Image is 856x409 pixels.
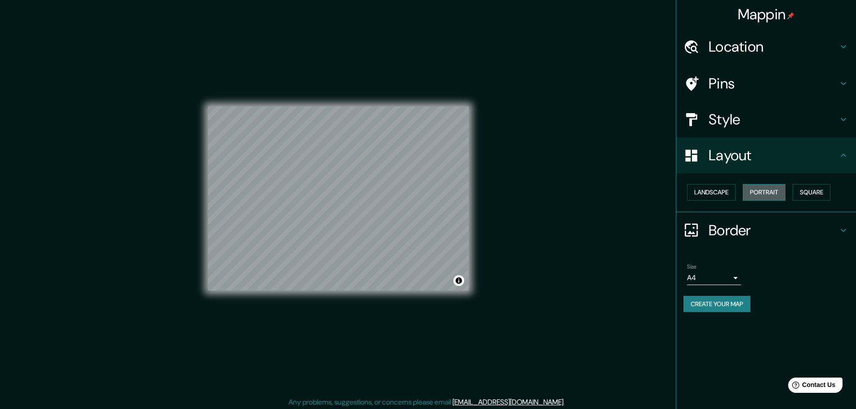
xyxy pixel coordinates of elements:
h4: Border [709,221,838,239]
img: pin-icon.png [787,12,794,19]
label: Size [687,263,696,270]
h4: Layout [709,146,838,164]
h4: Pins [709,75,838,92]
div: Location [676,29,856,65]
button: Create your map [683,296,750,312]
button: Landscape [687,184,736,201]
div: Border [676,212,856,248]
button: Portrait [743,184,785,201]
div: Style [676,101,856,137]
button: Square [793,184,830,201]
a: [EMAIL_ADDRESS][DOMAIN_NAME] [452,397,563,407]
div: Pins [676,66,856,101]
div: A4 [687,271,741,285]
iframe: Help widget launcher [776,374,846,399]
h4: Location [709,38,838,56]
h4: Style [709,110,838,128]
h4: Mappin [738,5,795,23]
div: . [566,397,568,408]
div: . [565,397,566,408]
button: Toggle attribution [453,275,464,286]
div: Layout [676,137,856,173]
canvas: Map [208,106,469,290]
p: Any problems, suggestions, or concerns please email . [288,397,565,408]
